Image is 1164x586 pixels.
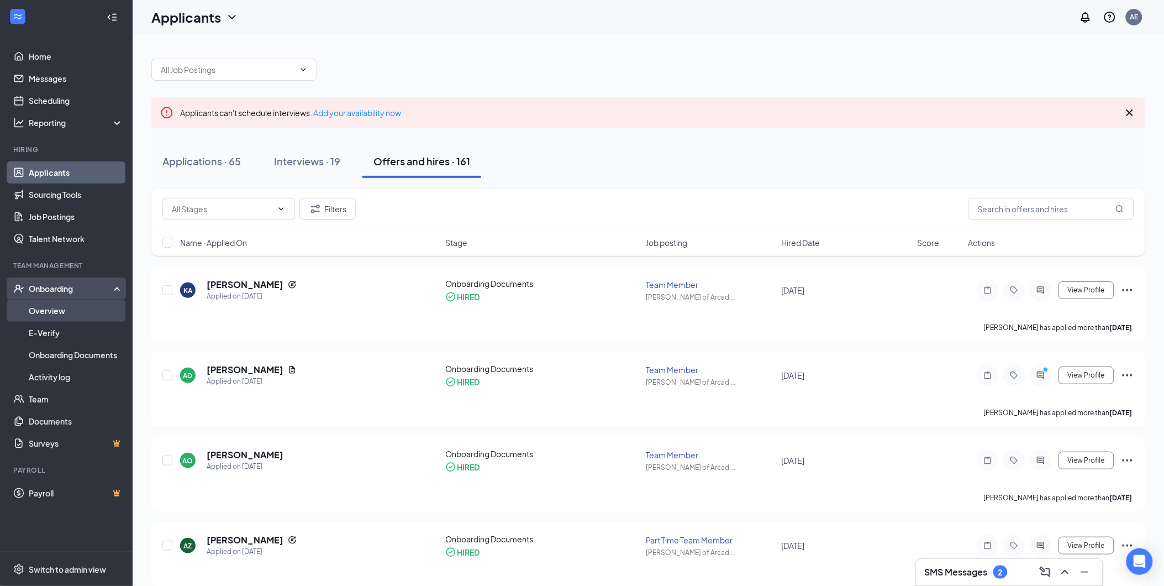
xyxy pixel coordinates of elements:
[984,323,1134,332] p: [PERSON_NAME] has applied more than .
[1110,409,1133,417] b: [DATE]
[445,363,639,374] div: Onboarding Documents
[13,564,24,575] svg: Settings
[646,463,775,472] div: [PERSON_NAME] of Arcad ...
[782,541,805,551] span: [DATE]
[288,365,297,374] svg: Document
[13,145,121,154] div: Hiring
[457,462,480,473] div: HIRED
[13,283,24,294] svg: UserCheck
[29,366,123,388] a: Activity log
[277,205,286,213] svg: ChevronDown
[1034,286,1047,295] svg: ActiveChat
[782,456,805,465] span: [DATE]
[445,237,467,248] span: Stage
[1008,541,1021,550] svg: Tag
[968,237,996,248] span: Actions
[918,237,940,248] span: Score
[1121,539,1134,552] svg: Ellipses
[160,106,173,119] svg: Error
[29,300,123,322] a: Overview
[457,376,480,388] div: HIRED
[13,117,24,128] svg: Analysis
[445,533,639,545] div: Onboarding Documents
[981,371,994,380] svg: Note
[288,536,297,545] svg: Reapply
[1103,11,1116,24] svg: QuestionInfo
[180,108,401,118] span: Applicants can't schedule interviews.
[445,462,456,473] svg: CheckmarkCircle
[29,90,123,112] a: Scheduling
[1121,369,1134,382] svg: Ellipses
[998,568,1003,577] div: 2
[1079,11,1092,24] svg: Notifications
[1068,542,1105,550] span: View Profile
[646,535,775,546] div: Part Time Team Member
[373,154,470,168] div: Offers and hires · 161
[968,198,1134,220] input: Search in offers and hires
[29,344,123,366] a: Onboarding Documents
[29,161,123,184] a: Applicants
[1008,456,1021,465] svg: Tag
[984,493,1134,503] p: [PERSON_NAME] has applied more than .
[299,65,308,74] svg: ChevronDown
[207,291,297,302] div: Applied on [DATE]
[1041,367,1054,375] svg: PrimaryDot
[1034,541,1047,550] svg: ActiveChat
[1008,286,1021,295] svg: Tag
[107,12,118,23] svg: Collapse
[646,237,687,248] span: Job posting
[29,67,123,90] a: Messages
[1058,566,1072,579] svg: ChevronUp
[646,279,775,290] div: Team Member
[29,184,123,206] a: Sourcing Tools
[1008,371,1021,380] svg: Tag
[309,202,322,216] svg: Filter
[1115,205,1124,213] svg: MagnifyingGlass
[13,261,121,270] div: Team Management
[1034,371,1047,380] svg: ActiveChat
[180,237,247,248] span: Name · Applied On
[1058,281,1114,299] button: View Profile
[29,432,123,454] a: SurveysCrown
[445,448,639,459] div: Onboarding Documents
[29,410,123,432] a: Documents
[646,364,775,375] div: Team Member
[1126,548,1153,575] div: Open Intercom Messenger
[172,203,272,215] input: All Stages
[1058,452,1114,469] button: View Profile
[1068,372,1105,379] span: View Profile
[646,292,775,302] div: [PERSON_NAME] of Arcad ...
[29,388,123,410] a: Team
[299,198,356,220] button: Filter Filters
[646,548,775,557] div: [PERSON_NAME] of Arcad ...
[445,291,456,302] svg: CheckmarkCircle
[207,279,283,291] h5: [PERSON_NAME]
[984,408,1134,417] p: [PERSON_NAME] has applied more than .
[1068,286,1105,294] span: View Profile
[782,285,805,295] span: [DATE]
[151,8,221,27] h1: Applicants
[29,206,123,228] a: Job Postings
[29,322,123,344] a: E-Verify
[1121,284,1134,297] svg: Ellipses
[207,534,283,546] h5: [PERSON_NAME]
[29,117,124,128] div: Reporting
[445,376,456,388] svg: CheckmarkCircle
[646,449,775,461] div: Team Member
[207,364,283,376] h5: [PERSON_NAME]
[12,11,23,22] svg: WorkstreamLogo
[183,371,193,380] div: AD
[313,108,401,118] a: Add your availability now
[207,461,283,472] div: Applied on [DATE]
[646,378,775,387] div: [PERSON_NAME] of Arcad ...
[1076,563,1094,581] button: Minimize
[1078,566,1092,579] svg: Minimize
[1068,457,1105,464] span: View Profile
[183,456,193,465] div: AO
[445,278,639,289] div: Onboarding Documents
[1039,566,1052,579] svg: ComposeMessage
[274,154,340,168] div: Interviews · 19
[782,237,820,248] span: Hired Date
[207,376,297,387] div: Applied on [DATE]
[29,564,106,575] div: Switch to admin view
